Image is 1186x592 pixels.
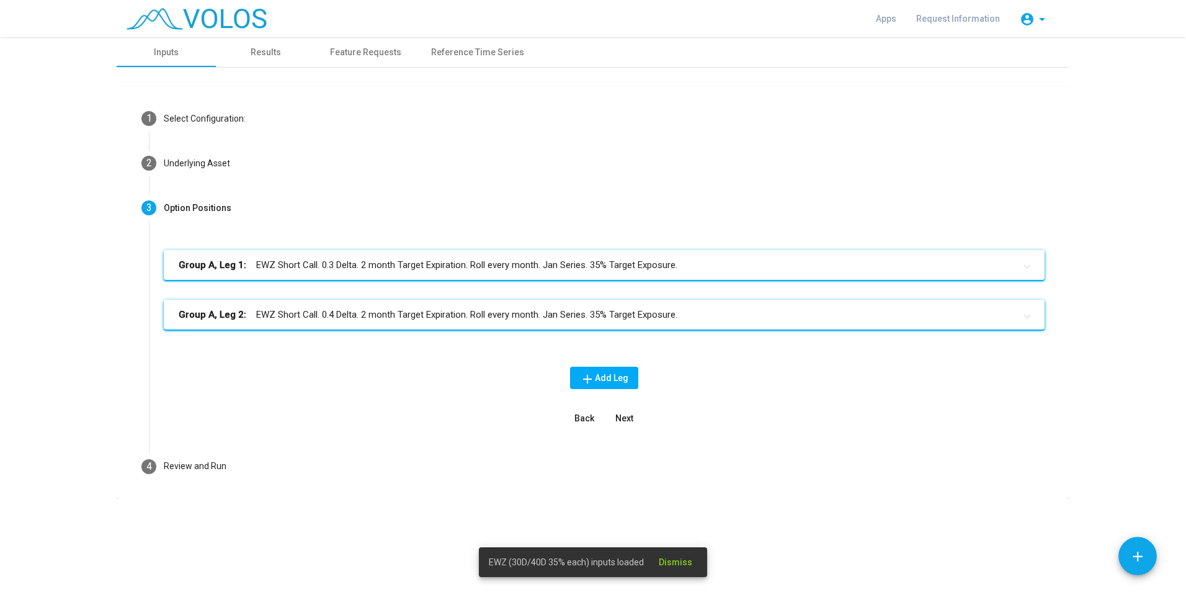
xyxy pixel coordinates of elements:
b: Group A, Leg 2: [179,308,246,322]
span: Next [615,413,633,423]
div: Results [251,46,281,59]
mat-expansion-panel-header: Group A, Leg 2:EWZ Short Call. 0.4 Delta. 2 month Target Expiration. Roll every month. Jan Series... [164,300,1045,330]
mat-icon: account_circle [1020,12,1035,27]
span: 2 [146,157,152,169]
button: Back [564,407,604,429]
mat-icon: arrow_drop_down [1035,12,1050,27]
a: Apps [866,7,906,30]
div: Option Positions [164,202,231,215]
b: Group A, Leg 1: [179,258,246,272]
span: 1 [146,112,152,124]
button: Dismiss [649,551,702,573]
button: Add icon [1118,537,1157,575]
span: Back [574,413,594,423]
span: Dismiss [659,557,692,567]
button: Add Leg [570,367,638,389]
div: Review and Run [164,460,226,473]
mat-icon: add [1130,549,1146,565]
span: Apps [876,14,896,24]
span: Request Information [916,14,1000,24]
mat-icon: add [580,372,595,387]
button: Next [604,407,644,429]
mat-panel-title: EWZ Short Call. 0.3 Delta. 2 month Target Expiration. Roll every month. Jan Series. 35% Target Ex... [179,258,1015,272]
a: Request Information [906,7,1010,30]
span: 4 [146,460,152,472]
span: EWZ (30D/40D 35% each) inputs loaded [489,556,644,568]
div: Feature Requests [330,46,401,59]
span: 3 [146,202,152,213]
div: Inputs [154,46,179,59]
div: Underlying Asset [164,157,230,170]
span: Add Leg [580,373,628,383]
mat-panel-title: EWZ Short Call. 0.4 Delta. 2 month Target Expiration. Roll every month. Jan Series. 35% Target Ex... [179,308,1015,322]
div: Reference Time Series [431,46,524,59]
div: Select Configuration: [164,112,246,125]
mat-expansion-panel-header: Group A, Leg 1:EWZ Short Call. 0.3 Delta. 2 month Target Expiration. Roll every month. Jan Series... [164,250,1045,280]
